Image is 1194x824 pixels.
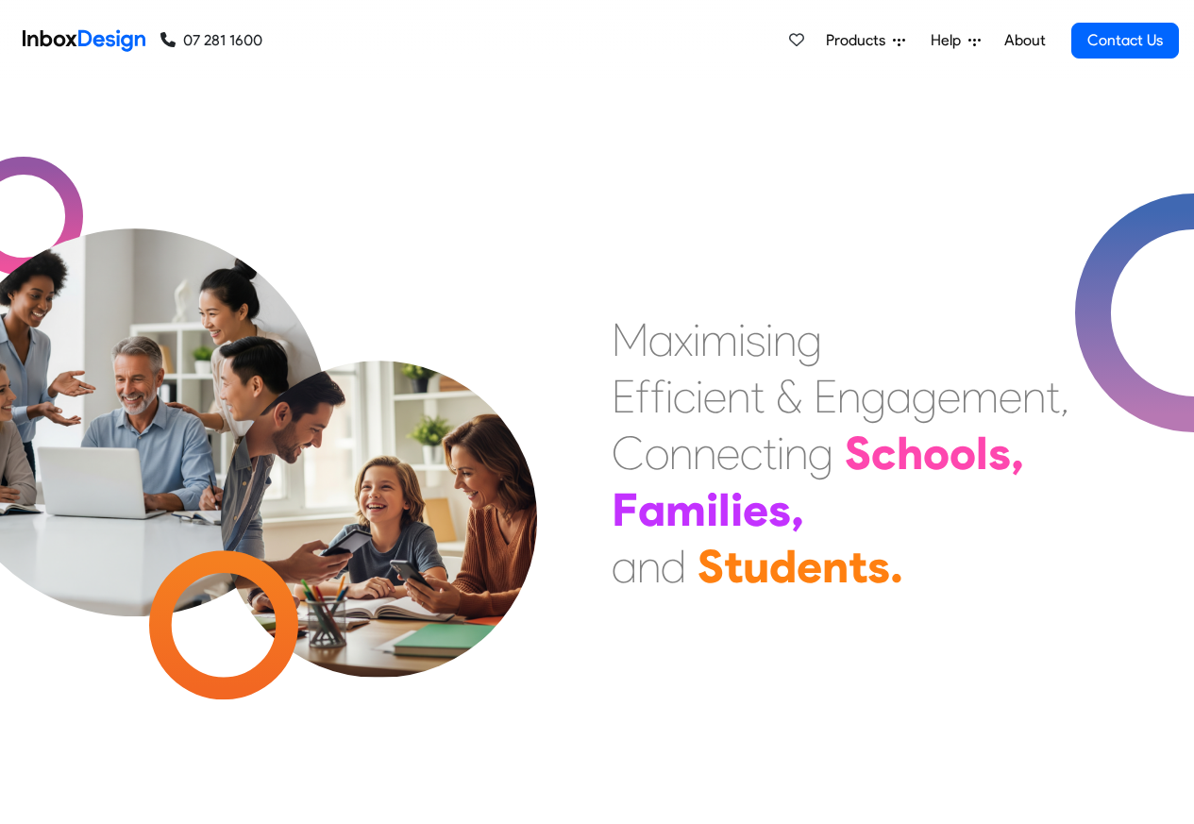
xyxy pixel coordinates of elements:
div: f [635,368,650,425]
div: i [738,311,746,368]
div: c [673,368,696,425]
div: m [665,481,706,538]
div: i [706,481,718,538]
div: s [988,425,1011,481]
div: t [750,368,765,425]
div: E [612,368,635,425]
div: s [746,311,765,368]
a: Help [923,22,988,59]
span: Help [931,29,968,52]
div: g [797,311,822,368]
div: i [731,481,743,538]
div: n [637,538,661,595]
div: C [612,425,645,481]
a: 07 281 1600 [160,29,262,52]
div: a [648,311,674,368]
div: e [797,538,822,595]
div: S [845,425,871,481]
div: F [612,481,638,538]
div: n [822,538,849,595]
div: o [950,425,976,481]
div: e [716,425,740,481]
div: g [912,368,937,425]
div: t [849,538,867,595]
div: E [814,368,837,425]
div: f [650,368,665,425]
a: Products [818,22,913,59]
div: n [837,368,861,425]
div: e [937,368,961,425]
a: Contact Us [1071,23,1179,59]
div: o [923,425,950,481]
div: S [698,538,724,595]
span: Products [826,29,893,52]
img: parents_with_child.png [181,282,577,678]
div: a [612,538,637,595]
div: . [890,538,903,595]
div: h [897,425,923,481]
div: g [861,368,886,425]
div: s [768,481,791,538]
div: , [1060,368,1069,425]
div: t [724,538,743,595]
div: c [740,425,763,481]
div: n [1022,368,1046,425]
div: c [871,425,897,481]
div: a [886,368,912,425]
div: x [674,311,693,368]
div: t [763,425,777,481]
div: M [612,311,648,368]
div: i [665,368,673,425]
div: i [693,311,700,368]
div: n [693,425,716,481]
div: u [743,538,769,595]
div: d [769,538,797,595]
div: e [999,368,1022,425]
div: , [791,481,804,538]
div: e [743,481,768,538]
div: l [976,425,988,481]
div: Maximising Efficient & Engagement, Connecting Schools, Families, and Students. [612,311,1069,595]
div: a [638,481,665,538]
div: n [784,425,808,481]
div: o [645,425,669,481]
div: i [765,311,773,368]
div: m [700,311,738,368]
div: d [661,538,686,595]
div: & [776,368,802,425]
div: i [777,425,784,481]
div: , [1011,425,1024,481]
div: g [808,425,833,481]
div: i [696,368,703,425]
div: t [1046,368,1060,425]
div: s [867,538,890,595]
div: l [718,481,731,538]
div: n [727,368,750,425]
div: n [773,311,797,368]
div: m [961,368,999,425]
div: e [703,368,727,425]
a: About [999,22,1051,59]
div: n [669,425,693,481]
